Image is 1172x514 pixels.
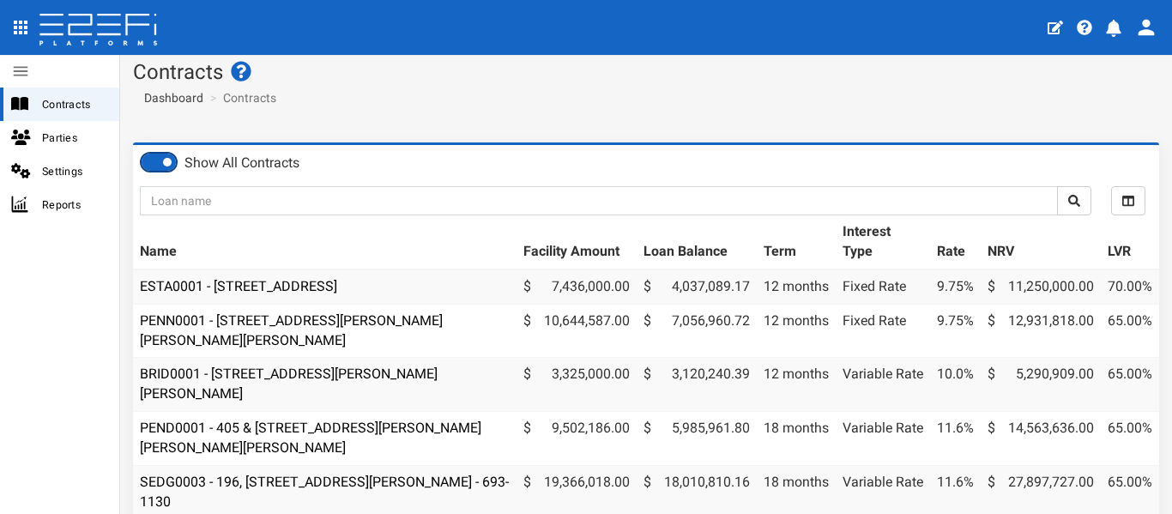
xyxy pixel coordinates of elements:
[1101,304,1159,358] td: 65.00%
[637,412,757,466] td: 5,985,961.80
[757,358,836,412] td: 12 months
[140,366,438,402] a: BRID0001 - [STREET_ADDRESS][PERSON_NAME][PERSON_NAME]
[836,358,930,412] td: Variable Rate
[1101,358,1159,412] td: 65.00%
[637,215,757,269] th: Loan Balance
[140,474,509,510] a: SEDG0003 - 196, [STREET_ADDRESS][PERSON_NAME] - 693-1130
[206,89,276,106] li: Contracts
[930,412,981,466] td: 11.6%
[517,412,637,466] td: 9,502,186.00
[637,304,757,358] td: 7,056,960.72
[137,89,203,106] a: Dashboard
[42,195,106,215] span: Reports
[42,161,106,181] span: Settings
[930,304,981,358] td: 9.75%
[757,304,836,358] td: 12 months
[757,412,836,466] td: 18 months
[757,215,836,269] th: Term
[517,304,637,358] td: 10,644,587.00
[930,358,981,412] td: 10.0%
[1101,412,1159,466] td: 65.00%
[930,215,981,269] th: Rate
[981,215,1101,269] th: NRV
[836,304,930,358] td: Fixed Rate
[836,215,930,269] th: Interest Type
[637,358,757,412] td: 3,120,240.39
[137,91,203,105] span: Dashboard
[133,61,1159,83] h1: Contracts
[836,269,930,304] td: Fixed Rate
[1101,269,1159,304] td: 70.00%
[981,269,1101,304] td: 11,250,000.00
[836,412,930,466] td: Variable Rate
[140,278,337,294] a: ESTA0001 - [STREET_ADDRESS]
[140,186,1058,215] input: Loan name
[184,154,299,173] label: Show All Contracts
[930,269,981,304] td: 9.75%
[517,358,637,412] td: 3,325,000.00
[517,269,637,304] td: 7,436,000.00
[981,412,1101,466] td: 14,563,636.00
[637,269,757,304] td: 4,037,089.17
[133,215,517,269] th: Name
[42,94,106,114] span: Contracts
[1101,215,1159,269] th: LVR
[757,269,836,304] td: 12 months
[981,358,1101,412] td: 5,290,909.00
[517,215,637,269] th: Facility Amount
[140,312,443,348] a: PENN0001 - [STREET_ADDRESS][PERSON_NAME][PERSON_NAME][PERSON_NAME]
[981,304,1101,358] td: 12,931,818.00
[42,128,106,148] span: Parties
[140,420,481,456] a: PEND0001 - 405 & [STREET_ADDRESS][PERSON_NAME][PERSON_NAME][PERSON_NAME]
